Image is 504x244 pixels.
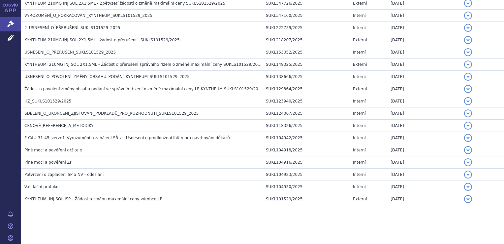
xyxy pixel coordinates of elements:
[353,172,366,177] span: Interní
[353,74,366,79] span: Interní
[24,13,152,18] span: VYROZUMĚNÍ_O_POKRAČOVÁNÍ_KYNTHEUM_SUKLS101529_2025
[387,120,461,132] td: [DATE]
[464,12,472,20] button: detail
[353,1,367,6] span: Externí
[387,95,461,107] td: [DATE]
[263,22,350,34] td: SUKL222739/2025
[387,132,461,144] td: [DATE]
[263,83,350,95] td: SUKL129364/2025
[353,25,366,30] span: Interní
[387,10,461,22] td: [DATE]
[24,99,71,103] span: HZ_SUKLS101529/2025
[464,36,472,44] button: detail
[24,123,94,128] span: CENOVÉ_REFERENCE_A_METODIKY
[353,184,366,189] span: Interní
[464,134,472,142] button: detail
[464,85,472,93] button: detail
[24,25,120,30] span: 2_USNESENÍ_O_PŘERUŠENÍ_SUKLS101529_2025
[353,136,366,140] span: Interní
[464,158,472,166] button: detail
[263,156,350,169] td: SUKL104916/2025
[353,87,367,91] span: Externí
[263,181,350,193] td: SUKL104930/2025
[263,144,350,156] td: SUKL104918/2025
[387,59,461,71] td: [DATE]
[24,62,263,67] span: KYNTHEUM, 210MG INJ SOL 2X1,5ML - Žádost o přerušení správního řízení o změně maximální ceny SUKL...
[464,24,472,32] button: detail
[24,160,72,165] span: Plné moci a pověření ZP
[24,172,104,177] span: Potvrzení o zaplacení SP a NV - odeslání
[263,120,350,132] td: SUKL118326/2025
[387,46,461,59] td: [DATE]
[353,123,366,128] span: Interní
[387,107,461,120] td: [DATE]
[387,156,461,169] td: [DATE]
[263,169,350,181] td: SUKL104923/2025
[24,38,180,42] span: KYNTHEUM 210MG INJ SOL 2X1,5ML - žádost o přerušení - SUKLS101529/2025
[387,34,461,46] td: [DATE]
[464,195,472,203] button: detail
[24,1,225,6] span: KYNTHEUM 210MG INJ SOL 2X1,5ML - Zpětvzetí žádosti o změně maximální ceny SUKLS101529/2025
[353,99,366,103] span: Interní
[24,111,199,116] span: SDĚLENÍ_O_UKONČENÍ_ZJIŠŤOVÁNÍ_PODKLADŮ_PRO_ROZHODNUTÍ_SUKLS101529_2025
[353,111,366,116] span: Interní
[24,197,162,201] span: KYNTHEUM, INJ SOL ISP - Žádost o změnu maximální ceny výrobce LP
[464,122,472,130] button: detail
[263,132,350,144] td: SUKL104942/2025
[263,34,350,46] td: SUKL218207/2025
[24,184,60,189] span: Validační protokol
[24,87,263,91] span: Žádost o povolení změny obsahu podání ve správním řízení o změně maximální ceny LP KYNTHEUM SUKLS...
[387,193,461,205] td: [DATE]
[464,61,472,68] button: detail
[387,144,461,156] td: [DATE]
[263,71,350,83] td: SUKL138666/2025
[24,74,190,79] span: USNESENÍ_O_POVOLENÍ_ZMĚNY_OBSAHU_PODÁNÍ_KYNTHEUM_SUKLS101529_2025
[464,48,472,56] button: detail
[263,95,350,107] td: SUKL123940/2025
[24,50,116,55] span: USNESENÍ_O_PŘERUŠENÍ_SUKLS101529_2025
[353,197,367,201] span: Externí
[353,148,366,152] span: Interní
[353,62,367,67] span: Externí
[464,73,472,81] button: detail
[263,59,350,71] td: SUKL149325/2025
[387,71,461,83] td: [DATE]
[263,10,350,22] td: SUKL347160/2025
[24,148,82,152] span: Plné moci a pověření držitele
[353,50,366,55] span: Interní
[387,83,461,95] td: [DATE]
[387,181,461,193] td: [DATE]
[24,136,230,140] span: F-CAU-31-45_verze1_Vyrozumění o zahájení SŘ_a_ Usnesení o prodloužení lhůty pro navrhování důkazů
[263,193,350,205] td: SUKL101529/2025
[464,183,472,191] button: detail
[353,13,366,18] span: Interní
[353,160,366,165] span: Interní
[263,46,350,59] td: SUKL153052/2025
[464,109,472,117] button: detail
[464,97,472,105] button: detail
[464,171,472,179] button: detail
[263,107,350,120] td: SUKL124067/2025
[387,169,461,181] td: [DATE]
[353,38,367,42] span: Externí
[464,146,472,154] button: detail
[387,22,461,34] td: [DATE]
